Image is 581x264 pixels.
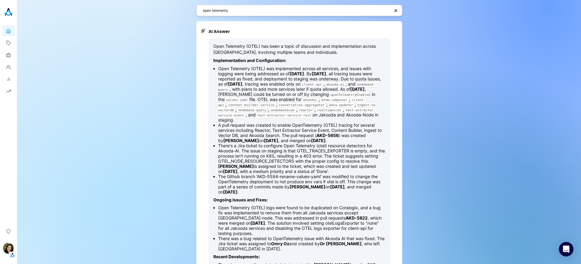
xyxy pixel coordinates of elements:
code: text-extractor-service-event [218,107,376,118]
strong: [DATE] [311,138,326,143]
strong: Recent Developments: [213,254,260,259]
code: ingest-to vectordb [218,102,376,113]
strong: [DATE] [223,189,238,194]
code: conversation-aggregator [277,102,326,108]
strong: Ongoing Issues and Fixes: [213,197,268,202]
strong: [PERSON_NAME] [290,184,325,189]
code: realtimescan [316,107,343,113]
code: ondemand-query [218,82,375,93]
strong: [DATE] [290,71,304,76]
code: openTelemetryEnabled [329,92,372,98]
strong: [DATE] [251,220,265,226]
li: There's a Jira ticket to configure Open Telemetry (otel) resource detectors for Akooda-AI. The is... [218,143,385,174]
code: atom-composer [320,97,349,103]
code: values.yaml [225,97,250,103]
li: The Github branch 'AKD-5594-rename-values-yaml' was modified to change the OpenTelemetry deployme... [218,174,385,194]
strong: [PERSON_NAME] [223,138,259,143]
code: client-api [218,97,366,108]
strong: Omry Oz [271,241,289,246]
code: data-updater [327,102,354,108]
strong: AKD-5822 [346,215,368,220]
strong: [PERSON_NAME] [218,164,254,169]
strong: AKD-5656 [317,133,339,138]
strong: Or [PERSON_NAME] [320,241,362,246]
img: Tenant Logo [9,252,15,258]
strong: [DATE] [350,86,365,92]
strong: [DATE] [312,71,326,76]
code: content-builder-service [227,102,276,108]
img: Akooda Logo [2,6,15,18]
li: There was a bug related to OpenTelemetry issue with Akooda AI that was fixed. The Jira ticket was... [218,236,385,251]
strong: [DATE] [264,138,278,143]
code: ondemand-query [237,107,268,113]
div: Open Intercom Messenger [559,242,573,256]
h2: AI Answer [208,28,390,35]
p: Open Telemetry (OTEL) has been a topic of discussion and implementation across [GEOGRAPHIC_DATA],... [213,43,385,55]
code: akooda-ai [325,82,346,87]
li: Open Telemetry (OTEL) logs were found to be duplicated on Coralogix, and a bug fix was implemente... [218,205,385,236]
strong: [DATE] [223,169,238,174]
code: reactor [297,107,314,113]
li: A pull request was created to enable OpenTelemetry (OTEL) tracing for several services including ... [218,122,385,143]
textarea: open telemetry [203,8,390,13]
button: Ilana DjemalTenant Logo [2,240,15,258]
img: Ilana Djemal [3,243,14,254]
strong: [DATE] [330,184,345,189]
li: Open Telemetry (OTEL) was implemented across all services, and issues with logging were being add... [218,66,385,122]
strong: Implementation and Configuration: [213,58,286,63]
strong: [DATE] [228,81,242,86]
code: text-extractor-service-rest [256,112,313,118]
code: client-api [300,82,323,87]
code: ondemandscan [269,107,296,113]
code: akoodai [301,97,318,103]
